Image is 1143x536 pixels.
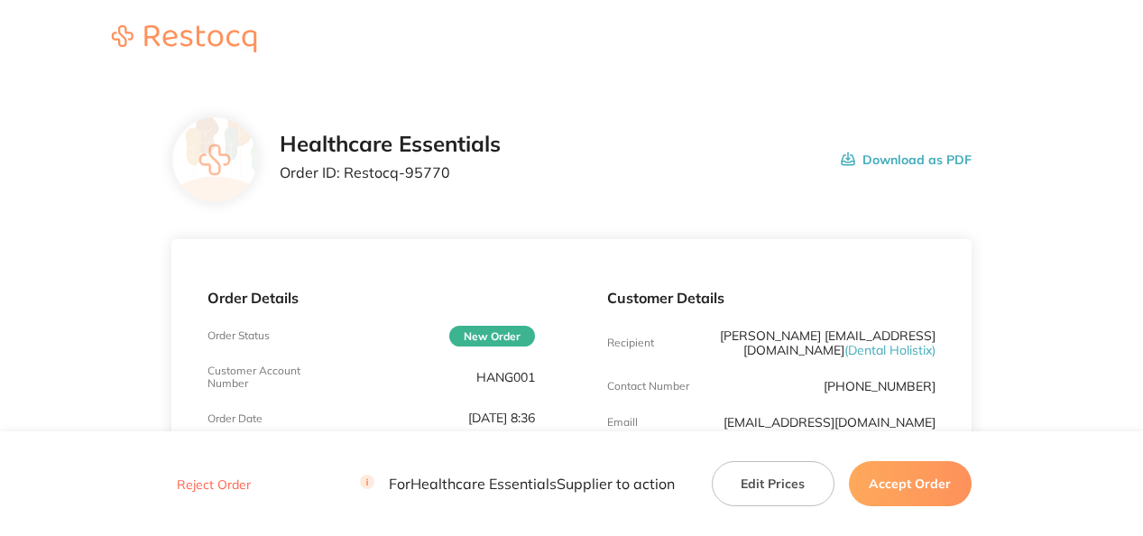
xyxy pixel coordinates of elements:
p: Customer Details [607,290,935,306]
h2: Healthcare Essentials [280,132,501,157]
p: For Healthcare Essentials Supplier to action [360,476,675,493]
p: Order ID: Restocq- 95770 [280,164,501,180]
p: Order Date [207,412,263,425]
a: [EMAIL_ADDRESS][DOMAIN_NAME] [724,414,936,430]
button: Reject Order [171,476,256,493]
button: Download as PDF [841,132,972,188]
p: [PHONE_NUMBER] [824,379,936,393]
img: Restocq logo [94,25,274,52]
p: Order Details [207,290,535,306]
p: Recipient [607,337,654,349]
button: Edit Prices [712,461,834,506]
p: Order Status [207,329,270,342]
span: ( Dental Holistix ) [844,342,936,358]
p: [DATE] 8:36 [468,411,535,425]
p: Emaill [607,416,638,429]
a: Restocq logo [94,25,274,55]
span: New Order [449,326,535,347]
p: Customer Account Number [207,365,317,390]
button: Accept Order [849,461,972,506]
p: HANG001 [476,370,535,384]
p: Contact Number [607,380,689,393]
p: [PERSON_NAME] [EMAIL_ADDRESS][DOMAIN_NAME] [717,328,936,357]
